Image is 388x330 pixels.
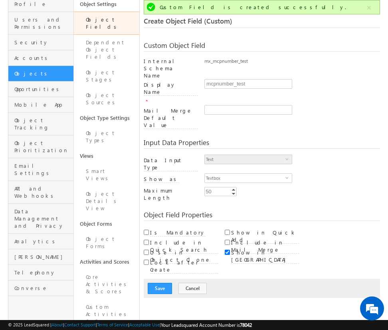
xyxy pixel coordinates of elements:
[74,231,139,254] a: Object Forms
[74,125,139,148] a: Object Types
[144,81,198,96] label: Display Name
[144,88,198,95] a: Display Name
[14,39,71,46] span: Security
[144,58,198,79] div: Internal Schema Name
[205,155,285,164] span: Text
[231,249,299,264] label: Show in [GEOGRAPHIC_DATA]
[14,162,71,177] span: Email Settings
[8,204,73,234] a: Data Management and Privacy
[14,42,34,52] img: d_60004797649_company_0_60004797649
[150,246,218,253] a: Include in Quick Search
[14,54,71,62] span: Accounts
[64,322,96,327] a: Contact Support
[8,12,73,35] a: Users and Permissions
[74,87,139,110] a: Object Sources
[74,186,139,216] a: Object Details View
[74,148,139,163] a: Views
[231,236,299,243] a: Show in Quick Add
[144,42,380,52] div: Custom Object Field
[8,50,73,66] a: Accounts
[8,321,252,329] span: © 2025 LeadSquared | | | | |
[144,187,198,201] label: Maximum Length
[14,16,71,30] span: Users and Permissions
[285,176,292,179] span: select
[14,253,71,260] span: [PERSON_NAME]
[74,65,139,87] a: Object Stages
[74,216,139,231] a: Object Forms
[150,249,218,264] label: Use in Object Clone
[97,322,128,327] a: Terms of Service
[231,239,299,254] label: Include in Mail Merge
[150,256,218,263] a: Use in Object Clone
[178,283,207,294] button: Cancel
[285,157,292,161] span: select
[230,191,237,196] a: Decrement
[231,229,299,244] label: Show in Quick Add
[144,107,198,129] label: Mail Merge Default Value
[150,239,218,254] label: Include in Quick Search
[14,238,71,245] span: Analytics
[8,97,73,113] a: Mobile App
[74,254,139,269] a: Activities and Scores
[231,256,299,263] a: Show in [GEOGRAPHIC_DATA]
[14,101,71,108] span: Mobile App
[8,280,73,296] a: Converse
[8,181,73,204] a: API and Webhooks
[74,110,139,125] a: Object Type Settings
[8,265,73,280] a: Telephony
[8,135,73,158] a: Object Prioritization
[8,249,73,265] a: [PERSON_NAME]
[204,187,213,196] div: 50
[240,322,252,328] span: 78042
[14,139,71,154] span: Object Prioritization
[144,139,380,149] div: Input Data Properties
[144,211,380,221] div: Object Field Properties
[10,74,146,239] textarea: Type your message and hit 'Enter'
[8,66,73,82] a: Objects
[204,58,380,69] div: mx_mcpnumber_test
[74,35,139,65] a: Dependent Object Fields
[144,157,198,171] label: Data Input Type
[230,187,237,191] a: Increment
[8,82,73,97] a: Opportunities
[129,322,160,327] a: Acceptable Use
[144,164,198,171] a: Data Input Type
[14,70,71,77] span: Objects
[8,158,73,181] a: Email Settings
[14,85,71,93] span: Opportunities
[150,229,206,236] a: Is Mandatory
[144,175,179,182] a: Show as
[150,229,206,237] label: Is Mandatory
[8,234,73,249] a: Analytics
[144,16,232,26] span: Create Object Field (Custom)
[109,246,145,257] em: Start Chat
[150,266,218,273] a: Lock after Create
[14,0,71,8] span: Profile
[74,269,139,299] a: Core Activities & Scores
[14,185,71,199] span: API and Webhooks
[231,246,299,253] a: Include in Mail Merge
[205,174,285,183] span: Textbox
[144,121,198,128] a: Mail Merge Default Value
[160,4,366,11] div: Custom Field is created successfully.
[42,42,134,52] div: Chat with us now
[8,113,73,135] a: Object Tracking
[14,117,71,131] span: Object Tracking
[150,259,218,274] label: Lock after Create
[14,284,71,292] span: Converse
[14,208,71,229] span: Data Management and Privacy
[14,269,71,276] span: Telephony
[131,4,150,23] div: Minimize live chat window
[148,283,172,294] button: Save
[74,12,139,35] a: Object Fields
[74,163,139,186] a: Smart Views
[51,322,63,327] a: About
[74,299,139,329] a: Custom Activities & Scores
[144,175,179,183] label: Show as
[8,35,73,50] a: Security
[161,322,252,328] span: Your Leadsquared Account Number is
